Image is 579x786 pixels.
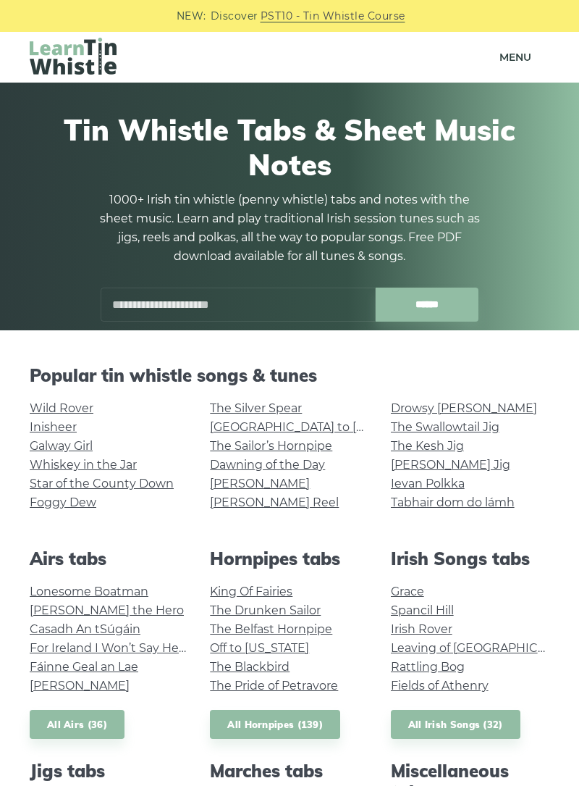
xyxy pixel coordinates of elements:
a: For Ireland I Won’t Say Her Name [30,641,221,655]
h2: Marches tabs [210,761,368,782]
a: Fáinne Geal an Lae [30,660,138,674]
a: Wild Rover [30,401,93,415]
a: The Drunken Sailor [210,603,321,617]
h2: Airs tabs [30,548,188,569]
a: Off to [US_STATE] [210,641,309,655]
a: Irish Rover [391,622,452,636]
h2: Jigs tabs [30,761,188,782]
a: Star of the County Down [30,477,174,490]
a: [GEOGRAPHIC_DATA] to [GEOGRAPHIC_DATA] [210,420,477,434]
span: Menu [499,39,531,75]
a: Inisheer [30,420,77,434]
a: Grace [391,585,424,598]
a: Lonesome Boatman [30,585,148,598]
a: The Kesh Jig [391,439,464,453]
a: Tabhair dom do lámh [391,496,515,509]
a: [PERSON_NAME] the Hero [30,603,184,617]
a: Leaving of [GEOGRAPHIC_DATA] [391,641,578,655]
h2: Popular tin whistle songs & tunes [30,365,549,386]
a: Drowsy [PERSON_NAME] [391,401,537,415]
a: All Irish Songs (32) [391,710,520,740]
a: King Of Fairies [210,585,292,598]
a: Ievan Polkka [391,477,465,490]
a: The Belfast Hornpipe [210,622,332,636]
a: Rattling Bog [391,660,465,674]
a: [PERSON_NAME] [30,679,130,693]
p: 1000+ Irish tin whistle (penny whistle) tabs and notes with the sheet music. Learn and play tradi... [94,191,485,266]
a: The Pride of Petravore [210,679,338,693]
a: All Airs (36) [30,710,124,740]
a: [PERSON_NAME] Reel [210,496,339,509]
a: [PERSON_NAME] Jig [391,458,510,472]
a: Foggy Dew [30,496,96,509]
a: Casadh An tSúgáin [30,622,140,636]
h2: Irish Songs tabs [391,548,549,569]
h1: Tin Whistle Tabs & Sheet Music Notes [30,112,549,182]
a: Spancil Hill [391,603,454,617]
a: The Silver Spear [210,401,302,415]
a: The Blackbird [210,660,289,674]
a: All Hornpipes (139) [210,710,340,740]
h2: Hornpipes tabs [210,548,368,569]
a: The Swallowtail Jig [391,420,499,434]
a: Galway Girl [30,439,93,453]
a: Fields of Athenry [391,679,489,693]
a: Dawning of the Day [210,458,325,472]
a: Whiskey in the Jar [30,458,137,472]
a: [PERSON_NAME] [210,477,310,490]
a: The Sailor’s Hornpipe [210,439,332,453]
img: LearnTinWhistle.com [30,38,117,75]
